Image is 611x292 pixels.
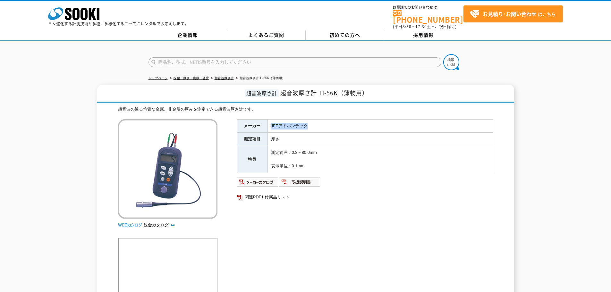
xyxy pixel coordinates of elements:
span: 超音波厚さ計 [245,89,279,97]
a: 探傷・厚さ・膜厚・硬度 [174,76,209,80]
th: 測定項目 [237,133,267,146]
a: 取扱説明書 [279,181,321,186]
div: 超音波の通る均質な金属、非金属の厚みを測定できる超音波厚さ計です。 [118,106,493,113]
span: 初めての方へ [329,31,360,38]
th: 特長 [237,146,267,173]
td: JFEアドバンテック [267,119,493,133]
a: 初めての方へ [306,30,384,40]
li: 超音波厚さ計 TI-56K（薄物用） [235,75,285,82]
span: お電話でのお問い合わせは [393,5,463,9]
a: トップページ [149,76,168,80]
img: 取扱説明書 [279,177,321,187]
a: 関連PDF1 付属品リスト [237,193,493,201]
img: btn_search.png [443,54,459,70]
td: 測定範囲：0.8～80.0mm 表示単位：0.1mm [267,146,493,173]
a: 企業情報 [149,30,227,40]
p: 日々進化する計測技術と多種・多様化するニーズにレンタルでお応えします。 [48,22,189,26]
span: 超音波厚さ計 TI-56K（薄物用） [280,88,368,97]
span: 17:30 [415,24,427,29]
a: 採用情報 [384,30,463,40]
a: 総合カタログ [144,222,175,227]
a: メーカーカタログ [237,181,279,186]
strong: お見積り･お問い合わせ [483,10,537,18]
a: 超音波厚さ計 [215,76,234,80]
a: お見積り･お問い合わせはこちら [463,5,563,22]
img: webカタログ [118,222,142,228]
span: (平日 ～ 土日、祝日除く) [393,24,456,29]
th: メーカー [237,119,267,133]
span: はこちら [470,9,556,19]
a: [PHONE_NUMBER] [393,10,463,23]
img: メーカーカタログ [237,177,279,187]
td: 厚さ [267,133,493,146]
a: よくあるご質問 [227,30,306,40]
img: 超音波厚さ計 TI-56K（薄物用） [118,119,217,219]
span: 8:50 [403,24,412,29]
input: 商品名、型式、NETIS番号を入力してください [149,57,441,67]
